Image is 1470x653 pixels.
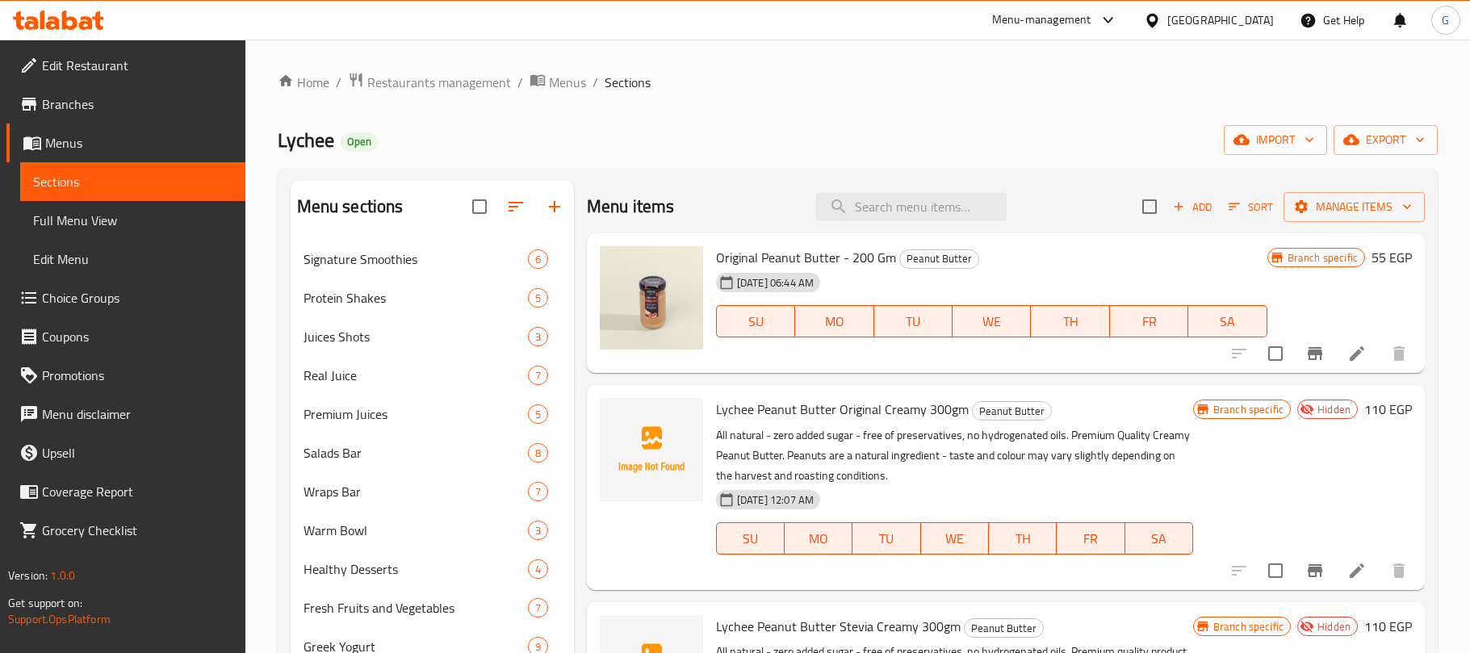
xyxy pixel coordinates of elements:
[304,598,528,617] div: Fresh Fruits and Vegetables
[278,72,1438,93] nav: breadcrumb
[1171,198,1214,216] span: Add
[291,395,574,433] div: Premium Juices5
[8,565,48,586] span: Version:
[716,397,969,421] span: Lychee Peanut Butter Original Creamy 300gm
[297,195,404,219] h2: Menu sections
[995,527,1050,550] span: TH
[304,366,528,385] div: Real Juice
[33,211,232,230] span: Full Menu View
[953,305,1031,337] button: WE
[1380,334,1418,373] button: delete
[529,252,547,267] span: 6
[1132,527,1187,550] span: SA
[593,73,598,92] li: /
[291,240,574,278] div: Signature Smoothies6
[291,278,574,317] div: Protein Shakes5
[528,404,548,424] div: items
[587,195,675,219] h2: Menu items
[528,327,548,346] div: items
[528,559,548,579] div: items
[1442,11,1449,29] span: G
[291,550,574,588] div: Healthy Desserts4
[6,472,245,511] a: Coverage Report
[42,443,232,463] span: Upsell
[972,401,1052,421] div: Peanut Butter
[6,511,245,550] a: Grocery Checklist
[716,522,785,555] button: SU
[964,618,1044,638] div: Peanut Butter
[291,433,574,472] div: Salads Bar8
[881,310,946,333] span: TU
[1195,310,1260,333] span: SA
[304,443,528,463] div: Salads Bar
[1188,305,1267,337] button: SA
[973,402,1051,421] span: Peanut Butter
[341,132,378,152] div: Open
[1372,246,1412,269] h6: 55 EGP
[716,614,961,638] span: Lychee Peanut Butter Stevia Creamy 300gm
[33,172,232,191] span: Sections
[336,73,341,92] li: /
[1296,197,1412,217] span: Manage items
[1166,195,1218,220] button: Add
[1063,527,1118,550] span: FR
[899,249,979,269] div: Peanut Butter
[731,492,820,508] span: [DATE] 12:07 AM
[1031,305,1109,337] button: TH
[528,443,548,463] div: items
[1259,337,1292,370] span: Select to update
[6,46,245,85] a: Edit Restaurant
[1110,305,1188,337] button: FR
[304,559,528,579] span: Healthy Desserts
[42,366,232,385] span: Promotions
[528,521,548,540] div: items
[795,305,873,337] button: MO
[1284,192,1425,222] button: Manage items
[723,310,789,333] span: SU
[1281,250,1364,266] span: Branch specific
[529,291,547,306] span: 5
[291,356,574,395] div: Real Juice7
[1311,402,1357,417] span: Hidden
[1225,195,1277,220] button: Sort
[528,366,548,385] div: items
[529,407,547,422] span: 5
[8,609,111,630] a: Support.OpsPlatform
[529,368,547,383] span: 7
[291,472,574,511] div: Wraps Bar7
[1057,522,1124,555] button: FR
[304,482,528,501] div: Wraps Bar
[859,527,914,550] span: TU
[600,246,703,350] img: Original Peanut Butter - 200 Gm
[1207,402,1290,417] span: Branch specific
[304,249,528,269] span: Signature Smoothies
[529,601,547,616] span: 7
[291,317,574,356] div: Juices Shots3
[367,73,511,92] span: Restaurants management
[42,327,232,346] span: Coupons
[1380,551,1418,590] button: delete
[723,527,778,550] span: SU
[1167,11,1274,29] div: [GEOGRAPHIC_DATA]
[8,592,82,613] span: Get support on:
[42,56,232,75] span: Edit Restaurant
[304,404,528,424] span: Premium Juices
[1296,334,1334,373] button: Branch-specific-item
[1364,398,1412,421] h6: 110 EGP
[874,305,953,337] button: TU
[529,446,547,461] span: 8
[6,317,245,356] a: Coupons
[304,288,528,308] div: Protein Shakes
[1347,561,1367,580] a: Edit menu item
[304,327,528,346] div: Juices Shots
[1116,310,1182,333] span: FR
[605,73,651,92] span: Sections
[50,565,75,586] span: 1.0.0
[304,521,528,540] span: Warm Bowl
[1224,125,1327,155] button: import
[716,305,795,337] button: SU
[1311,619,1357,634] span: Hidden
[528,598,548,617] div: items
[716,425,1193,486] p: All natural - zero added sugar - free of preservatives, no hydrogenated oils. Premium Quality Cre...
